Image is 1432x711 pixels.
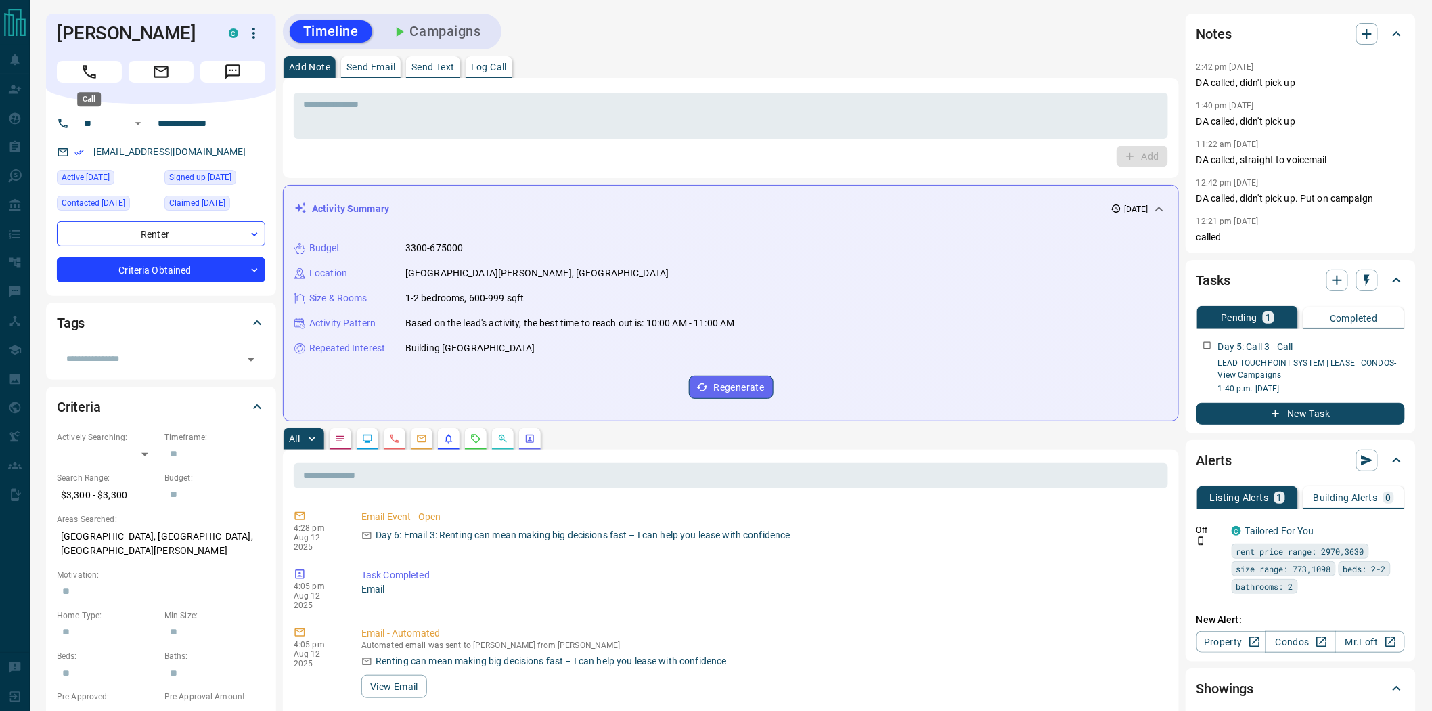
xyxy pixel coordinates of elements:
p: 11:22 am [DATE] [1196,139,1259,149]
p: 12:21 pm [DATE] [1196,217,1259,226]
button: Open [130,115,146,131]
svg: Lead Browsing Activity [362,433,373,444]
p: Motivation: [57,569,265,581]
p: Day 6: Email 3: Renting can mean making big decisions fast – I can help you lease with confidence [376,528,790,542]
p: Automated email was sent to [PERSON_NAME] from [PERSON_NAME] [361,641,1163,650]
p: 12:42 pm [DATE] [1196,178,1259,188]
span: rent price range: 2970,3630 [1236,544,1364,558]
span: beds: 2-2 [1343,562,1386,576]
p: DA called, didn't pick up. Put on campaign [1196,192,1405,206]
button: Regenerate [689,376,774,399]
p: Listing Alerts [1210,493,1269,502]
p: 3300-675000 [405,241,463,255]
div: condos.ca [1232,526,1241,536]
p: 4:05 pm [294,582,341,591]
p: Pre-Approval Amount: [164,691,265,703]
svg: Notes [335,433,346,444]
p: Repeated Interest [309,341,385,355]
p: [DATE] [1124,203,1148,215]
a: LEAD TOUCHPOINT SYSTEM | LEASE | CONDOS- View Campaigns [1218,358,1397,380]
h2: Criteria [57,396,101,418]
button: Open [242,350,261,369]
h2: Tags [57,312,85,334]
svg: Email Verified [74,148,84,157]
div: Criteria [57,391,265,423]
p: Pre-Approved: [57,691,158,703]
h2: Alerts [1196,450,1232,471]
h1: [PERSON_NAME] [57,22,208,44]
p: Send Text [411,62,455,72]
p: [GEOGRAPHIC_DATA], [GEOGRAPHIC_DATA], [GEOGRAPHIC_DATA][PERSON_NAME] [57,525,265,562]
p: 1 [1277,493,1282,502]
a: Condos [1266,631,1335,653]
p: Log Call [471,62,507,72]
h2: Notes [1196,23,1232,45]
div: Sat Jun 13 2020 [164,170,265,189]
p: Location [309,266,347,280]
p: Search Range: [57,472,158,484]
div: Sun Aug 10 2025 [57,196,158,215]
p: 1-2 bedrooms, 600-999 sqft [405,291,524,305]
span: bathrooms: 2 [1236,580,1293,593]
span: Signed up [DATE] [169,171,231,184]
p: 1 [1266,313,1271,322]
svg: Opportunities [497,433,508,444]
div: Showings [1196,672,1405,705]
div: Alerts [1196,444,1405,477]
p: Based on the lead's activity, the best time to reach out is: 10:00 AM - 11:00 AM [405,316,735,330]
a: Property [1196,631,1266,653]
p: Completed [1330,314,1378,323]
svg: Emails [416,433,427,444]
p: Size & Rooms [309,291,367,305]
span: Contacted [DATE] [62,196,125,210]
p: [GEOGRAPHIC_DATA][PERSON_NAME], [GEOGRAPHIC_DATA] [405,266,669,280]
p: Building [GEOGRAPHIC_DATA] [405,341,535,355]
span: Message [200,61,265,83]
div: Tasks [1196,264,1405,297]
p: Min Size: [164,609,265,622]
p: Building Alerts [1314,493,1378,502]
p: Add Note [289,62,330,72]
span: Email [129,61,194,83]
p: Beds: [57,650,158,662]
svg: Listing Alerts [443,433,454,444]
div: condos.ca [229,28,238,38]
p: Email [361,582,1163,597]
p: Aug 12 2025 [294,591,341,610]
a: Mr.Loft [1335,631,1405,653]
p: Activity Pattern [309,316,376,330]
p: Home Type: [57,609,158,622]
p: Activity Summary [312,202,389,216]
p: 4:28 pm [294,523,341,533]
p: Day 5: Call 3 - Call [1218,340,1293,354]
h2: Tasks [1196,270,1230,291]
p: Actively Searching: [57,431,158,444]
svg: Agent Actions [524,433,535,444]
p: $3,300 - $3,300 [57,484,158,507]
p: Aug 12 2025 [294,649,341,668]
div: Tue Aug 05 2025 [57,170,158,189]
p: Renting can mean making big decisions fast – I can help you lease with confidence [376,654,727,668]
a: [EMAIL_ADDRESS][DOMAIN_NAME] [93,146,246,157]
p: Areas Searched: [57,513,265,525]
p: 1:40 pm [DATE] [1196,101,1254,110]
p: 1:40 p.m. [DATE] [1218,383,1405,395]
p: Email Event - Open [361,510,1163,524]
p: Off [1196,524,1224,536]
div: Criteria Obtained [57,257,265,282]
p: DA called, straight to voicemail [1196,153,1405,167]
p: Task Completed [361,568,1163,582]
div: Renter [57,221,265,246]
span: Call [57,61,122,83]
p: DA called, didn't pick up [1196,114,1405,129]
p: Send Email [346,62,395,72]
p: Email - Automated [361,626,1163,641]
p: New Alert: [1196,613,1405,627]
p: 4:05 pm [294,640,341,649]
svg: Push Notification Only [1196,536,1206,546]
svg: Calls [389,433,400,444]
span: Active [DATE] [62,171,110,184]
p: Budget [309,241,340,255]
span: size range: 773,1098 [1236,562,1331,576]
span: Claimed [DATE] [169,196,225,210]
